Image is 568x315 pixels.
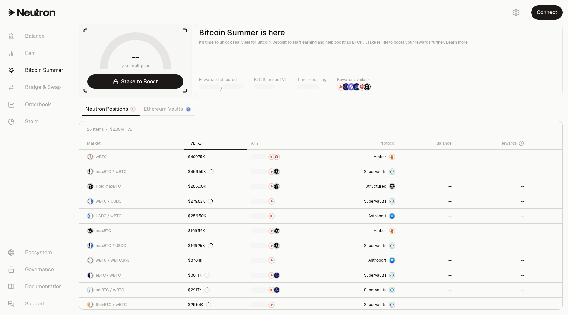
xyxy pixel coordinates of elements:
a: Stake to Boost [87,74,183,89]
a: -- [456,268,528,282]
a: NTRNStructured Points [247,164,326,179]
button: NTRNBedrock Diamonds [251,287,322,293]
img: maxBTC Logo [88,243,90,248]
img: Structured Points [274,169,279,174]
img: EtherFi Points [343,83,350,90]
button: NTRN [251,213,322,219]
a: uniBTC LogowBTC LogouniBTC / wBTC [79,283,184,297]
a: SupervaultsSupervaults [326,298,399,312]
img: Mars Fragments [358,83,366,90]
img: NTRN [269,154,274,159]
img: wBTC Logo [91,213,93,219]
a: -- [399,298,456,312]
div: $499.75K [188,154,205,159]
img: Supervaults [390,243,395,248]
a: Governance [3,261,71,278]
span: Supervaults [364,287,386,293]
a: -- [456,238,528,253]
a: NTRN [247,253,326,268]
img: SolvBTC Logo [88,302,90,307]
span: wBTC [96,154,107,159]
img: Solv Points [348,83,355,90]
img: Structured Points [364,83,371,90]
a: AmberAmber [326,150,399,164]
img: EtherFi Points [274,273,279,278]
button: NTRN [251,198,322,205]
img: Supervaults [390,302,395,307]
a: $166.25K [184,238,247,253]
div: / [199,83,244,93]
a: -- [399,150,456,164]
img: Structured Points [274,184,279,189]
img: Ethereum Logo [186,107,190,111]
a: Orderbook [3,96,71,113]
a: maxBTC LogowBTC LogomaxBTC / wBTC [79,164,184,179]
button: NTRNStructured Points [251,168,322,175]
a: $256.50K [184,209,247,223]
a: -- [456,164,528,179]
span: maxBTC [96,228,111,233]
p: Rewards distributed [199,76,244,83]
span: maxBTC / wBTC [96,169,127,174]
a: Documentation [3,278,71,295]
button: NTRN [251,257,322,264]
a: Neutron Positions [82,103,140,116]
a: $169.56K [184,224,247,238]
a: -- [456,224,528,238]
a: Bitcoin Summer [3,62,71,79]
span: USDC / wBTC [96,213,122,219]
a: -- [399,224,456,238]
button: Connect [531,5,563,20]
button: NTRNStructured Points [251,183,322,190]
a: SolvBTC LogowBTC LogoSolvBTC / wBTC [79,298,184,312]
a: Support [3,295,71,312]
span: maxBTC / USDC [96,243,126,248]
span: uniBTC / wBTC [96,287,124,293]
a: NTRN [247,194,326,208]
a: StructuredmaxBTC [326,179,399,194]
img: eBTC Logo [88,273,90,278]
img: wBTC Logo [91,169,93,174]
a: NTRN [247,298,326,312]
img: NTRN [269,273,274,278]
img: NTRN [337,83,344,90]
a: Earn [3,45,71,62]
span: Supervaults [364,169,386,174]
a: $29.17K [184,283,247,297]
a: -- [399,179,456,194]
div: $28.54K [188,302,211,307]
a: Stake [3,113,71,130]
a: NTRNBedrock Diamonds [247,283,326,297]
a: -- [399,194,456,208]
a: -- [456,194,528,208]
img: maxBTC Logo [88,228,93,233]
img: Supervaults [390,287,395,293]
a: Learn more [446,40,468,45]
img: USDC Logo [91,199,93,204]
img: NTRN [269,258,274,263]
span: Supervaults [364,243,386,248]
div: $256.50K [188,213,206,219]
a: Ecosystem [3,244,71,261]
span: Supervaults [364,302,386,307]
img: Amber [390,154,395,159]
img: wBTC.axl Logo [91,258,93,263]
div: $279.82K [188,199,213,204]
a: $28.54K [184,298,247,312]
div: $87.84K [188,258,202,263]
span: $2.36M TVL [110,127,132,132]
img: NTRN [269,287,274,293]
a: -- [456,209,528,223]
a: NTRN [247,209,326,223]
img: wBTC Logo [88,199,90,204]
a: eBTC LogowBTC LogoeBTC / wBTC [79,268,184,282]
a: maxBTC LogoHold maxBTC [79,179,184,194]
img: Bedrock Diamonds [353,83,360,90]
button: NTRNStructured Points [251,242,322,249]
p: BTC Summer TVL [254,76,287,83]
span: Supervaults [364,199,386,204]
div: $285.00K [188,184,206,189]
img: wBTC Logo [91,287,93,293]
button: NTRNStructured Points [251,228,322,234]
img: NTRN [269,213,274,219]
